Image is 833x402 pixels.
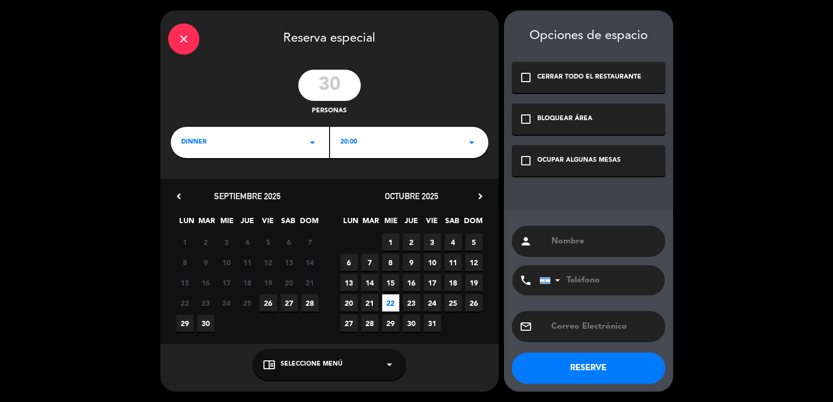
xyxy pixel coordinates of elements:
[340,315,358,332] span: 27
[300,215,317,232] span: DOM
[214,191,281,201] span: septiembre 2025
[361,294,378,312] span: 21
[464,215,481,232] span: DOM
[362,215,380,232] span: MAR
[475,191,486,202] i: chevron_right
[423,215,440,232] span: VIE
[301,294,319,312] span: 28
[465,254,483,271] span: 12
[537,72,641,83] div: CERRAR TODO EL RESTAURANTE
[445,234,462,251] span: 4
[197,274,214,291] span: 16
[281,359,343,370] span: Seleccione Menú
[197,294,214,312] span: 23
[445,254,462,271] span: 11
[173,191,184,202] i: chevron_left
[306,136,319,149] i: arrow_drop_down
[239,234,256,251] span: 4
[301,274,319,291] span: 21
[382,234,399,251] span: 1
[260,294,277,312] span: 26
[239,274,256,291] span: 18
[176,274,194,291] span: 15
[281,294,298,312] span: 27
[160,10,499,64] div: Reserva especial
[539,265,654,295] input: Teléfono
[176,315,194,332] span: 29
[301,234,319,251] span: 7
[361,274,378,291] span: 14
[385,191,438,201] span: octubre 2025
[465,136,478,149] i: arrow_drop_down
[281,234,298,251] span: 6
[263,358,275,371] i: chrome_reader_mode
[312,106,347,116] span: personas
[520,274,532,287] i: phone
[340,294,358,312] span: 20
[218,294,235,312] span: 24
[520,113,532,125] i: check_box_outline_blank
[361,254,378,271] span: 7
[520,71,532,84] i: check_box_outline_blank
[403,294,420,312] span: 23
[403,315,420,332] span: 30
[281,274,298,291] span: 20
[383,215,400,232] span: MIE
[445,274,462,291] span: 18
[444,215,461,232] span: SAB
[382,315,399,332] span: 29
[520,154,532,167] i: check_box_outline_blank
[382,274,399,291] span: 15
[197,234,214,251] span: 2
[176,254,194,271] span: 8
[239,254,256,271] span: 11
[178,33,190,45] i: close
[198,215,216,232] span: MAR
[301,254,319,271] span: 14
[239,294,256,312] span: 25
[280,215,297,232] span: SAB
[197,254,214,271] span: 9
[281,254,298,271] span: 13
[465,294,483,312] span: 26
[424,294,441,312] span: 24
[403,215,420,232] span: JUE
[181,137,207,148] span: dinner
[403,234,420,251] span: 2
[424,315,441,332] span: 31
[424,234,441,251] span: 3
[550,234,658,249] input: Nombre
[403,254,420,271] span: 9
[340,137,357,148] span: 20:00
[383,358,396,371] i: arrow_drop_down
[361,315,378,332] span: 28
[260,274,277,291] span: 19
[445,294,462,312] span: 25
[218,254,235,271] span: 10
[540,266,564,295] div: Argentina: +54
[342,215,359,232] span: LUN
[512,29,665,44] div: Opciones de espacio
[176,294,194,312] span: 22
[218,274,235,291] span: 17
[520,235,532,248] i: person
[424,274,441,291] span: 17
[340,274,358,291] span: 13
[298,70,361,101] input: 0
[382,254,399,271] span: 8
[550,319,658,334] input: Correo Electrónico
[259,215,276,232] span: VIE
[218,234,235,251] span: 3
[403,274,420,291] span: 16
[520,320,532,333] i: email
[465,274,483,291] span: 19
[178,215,195,232] span: LUN
[537,155,621,166] div: OCUPAR ALGUNAS MESAS
[512,353,665,384] button: RESERVE
[176,234,194,251] span: 1
[537,114,592,124] div: BLOQUEAR ÁREA
[219,215,236,232] span: MIE
[239,215,256,232] span: JUE
[424,254,441,271] span: 10
[465,234,483,251] span: 5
